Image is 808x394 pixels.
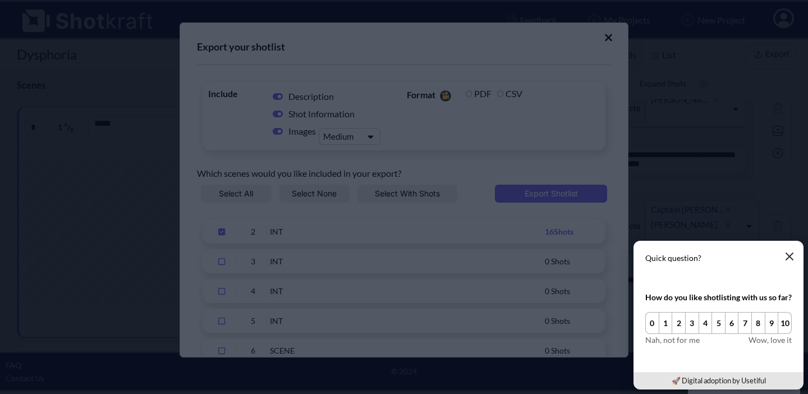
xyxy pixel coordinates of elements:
button: 0 [645,312,659,334]
button: 5 [711,312,726,334]
button: 4 [699,312,713,334]
div: How do you like shotlisting with us so far? [645,291,792,303]
div: Online [8,10,104,18]
button: 6 [725,312,739,334]
button: 7 [738,312,752,334]
button: 8 [751,312,765,334]
button: 2 [672,312,686,334]
p: Quick question? [645,253,792,264]
button: 9 [765,312,779,334]
a: 🚀 Digital adoption by Usetiful [672,376,766,385]
button: 1 [659,312,673,334]
button: 3 [685,312,699,334]
span: Nah, not for me [645,334,700,346]
button: 10 [778,312,792,334]
span: Wow, love it [749,334,792,346]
